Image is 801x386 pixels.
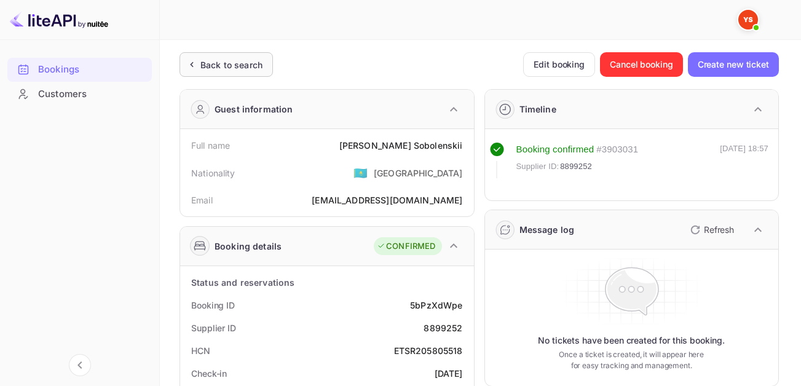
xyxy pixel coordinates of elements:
div: ETSR205805518 [394,344,463,357]
div: [DATE] 18:57 [720,143,768,178]
button: Cancel booking [600,52,683,77]
div: Booking ID [191,299,235,312]
p: No tickets have been created for this booking. [538,334,725,347]
button: Collapse navigation [69,354,91,376]
div: Supplier ID [191,321,236,334]
div: Booking details [215,240,282,253]
button: Refresh [683,220,739,240]
div: HCN [191,344,210,357]
div: Bookings [7,58,152,82]
div: 5bPzXdWpe [410,299,462,312]
div: [GEOGRAPHIC_DATA] [374,167,463,179]
button: Create new ticket [688,52,779,77]
div: CONFIRMED [377,240,435,253]
span: Supplier ID: [516,160,559,173]
div: Customers [7,82,152,106]
div: # 3903031 [596,143,638,157]
img: Yandex Support [738,10,758,30]
div: Back to search [200,58,262,71]
div: Check-in [191,367,227,380]
div: Status and reservations [191,276,294,289]
a: Customers [7,82,152,105]
div: Timeline [519,103,556,116]
p: Once a ticket is created, it will appear here for easy tracking and management. [553,349,709,371]
div: [DATE] [435,367,463,380]
span: 8899252 [560,160,592,173]
button: Edit booking [523,52,595,77]
div: Guest information [215,103,293,116]
span: United States [353,162,368,184]
div: Message log [519,223,575,236]
div: Booking confirmed [516,143,594,157]
div: 8899252 [424,321,462,334]
div: Customers [38,87,146,101]
div: Bookings [38,63,146,77]
div: [PERSON_NAME] Sobolenskii [339,139,463,152]
img: LiteAPI logo [10,10,108,30]
a: Bookings [7,58,152,81]
div: Email [191,194,213,207]
div: Full name [191,139,230,152]
div: Nationality [191,167,235,179]
p: Refresh [704,223,734,236]
div: [EMAIL_ADDRESS][DOMAIN_NAME] [312,194,462,207]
